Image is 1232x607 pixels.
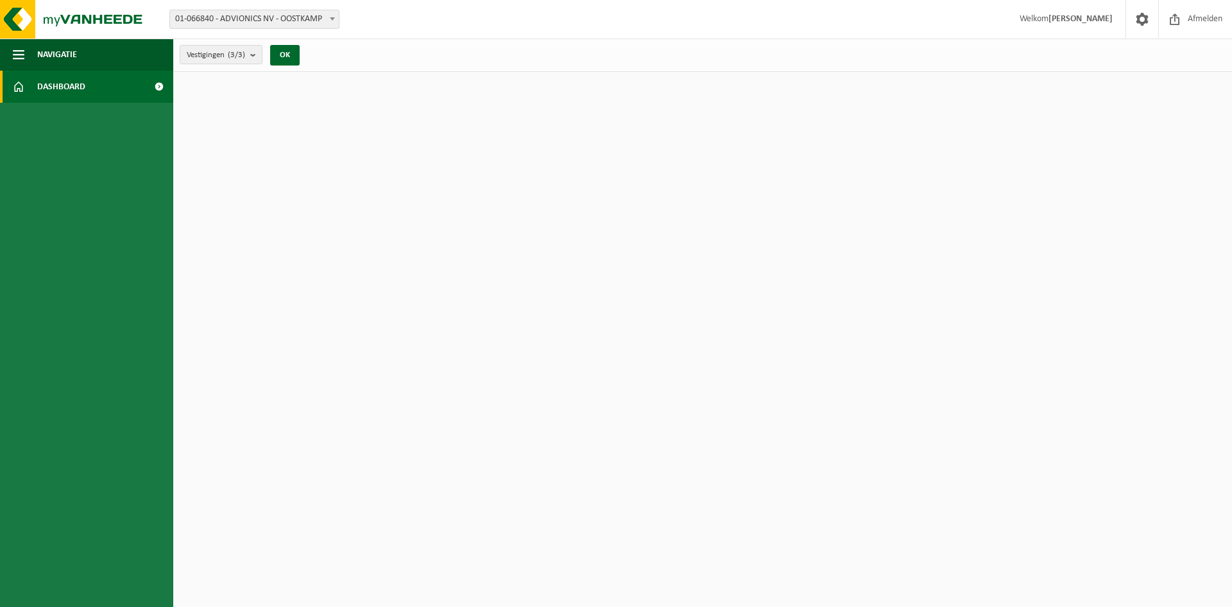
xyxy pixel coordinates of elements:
button: OK [270,45,300,66]
button: Vestigingen(3/3) [180,45,262,64]
span: 01-066840 - ADVIONICS NV - OOSTKAMP [169,10,339,29]
span: Dashboard [37,71,85,103]
count: (3/3) [228,51,245,59]
span: Navigatie [37,39,77,71]
span: 01-066840 - ADVIONICS NV - OOSTKAMP [170,10,339,28]
strong: [PERSON_NAME] [1048,14,1113,24]
span: Vestigingen [187,46,245,65]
